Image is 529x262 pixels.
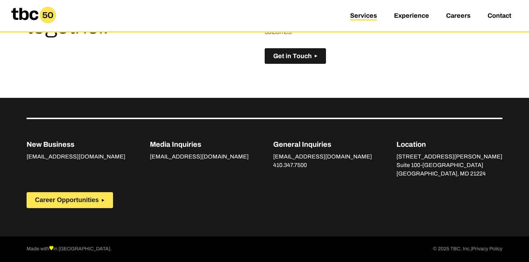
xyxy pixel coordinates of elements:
[433,245,502,253] p: © 2025 TBC, Inc.
[150,154,249,161] a: [EMAIL_ADDRESS][DOMAIN_NAME]
[273,52,312,60] span: Get in Touch
[350,12,377,21] a: Services
[6,21,62,28] a: Home
[472,245,502,253] a: Privacy Policy
[27,154,125,161] a: [EMAIL_ADDRESS][DOMAIN_NAME]
[27,139,125,150] p: New Business
[396,169,502,178] p: [GEOGRAPHIC_DATA], MD 21224
[396,139,502,150] p: Location
[394,12,429,21] a: Experience
[35,196,99,204] span: Career Opportunities
[273,162,307,170] a: 410.347.7500
[265,48,326,64] button: Get in Touch
[27,192,113,208] button: Career Opportunities
[471,246,472,251] span: |
[273,139,372,150] p: General Inquiries
[446,12,471,21] a: Careers
[273,154,372,161] a: [EMAIL_ADDRESS][DOMAIN_NAME]
[396,161,502,169] p: Suite 100-[GEOGRAPHIC_DATA]
[27,245,112,253] p: Made with in [GEOGRAPHIC_DATA].
[150,139,249,150] p: Media Inquiries
[488,12,511,21] a: Contact
[396,152,502,161] p: [STREET_ADDRESS][PERSON_NAME]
